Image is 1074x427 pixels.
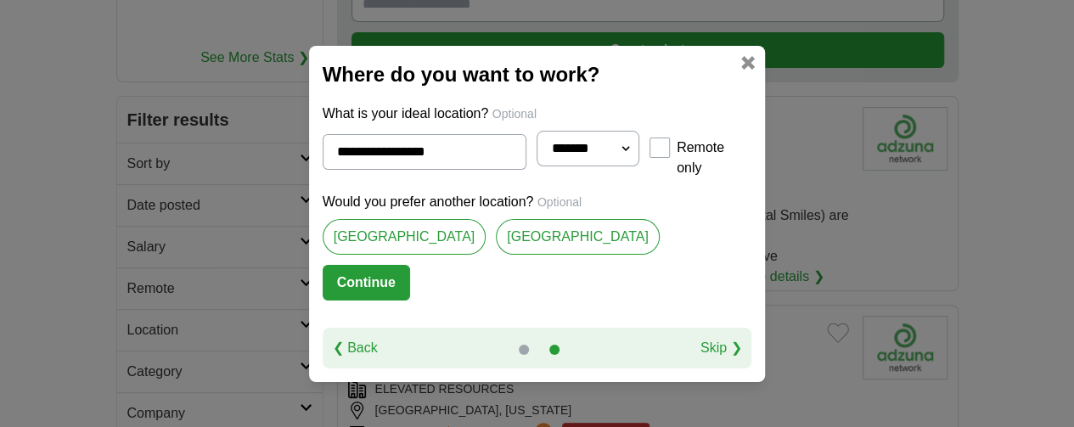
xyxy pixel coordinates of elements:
a: [GEOGRAPHIC_DATA] [323,219,486,255]
h2: Where do you want to work? [323,59,752,90]
p: Would you prefer another location? [323,192,752,212]
a: Skip ❯ [700,338,742,358]
button: Continue [323,265,410,301]
a: [GEOGRAPHIC_DATA] [496,219,660,255]
p: What is your ideal location? [323,104,752,124]
a: ❮ Back [333,338,378,358]
span: Optional [537,195,582,209]
span: Optional [492,107,537,121]
label: Remote only [677,138,751,178]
